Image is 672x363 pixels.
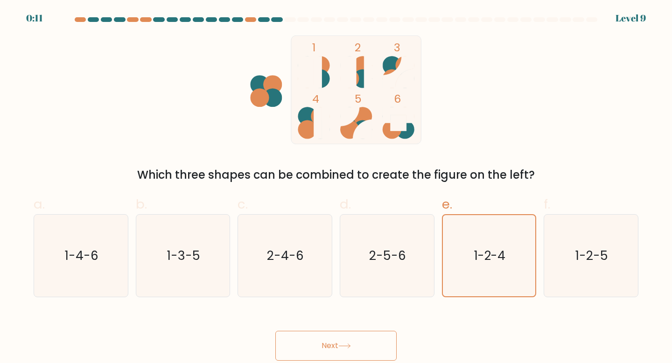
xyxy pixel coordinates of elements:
tspan: 6 [394,91,401,106]
div: Level 9 [616,11,646,25]
tspan: 1 [313,40,316,55]
text: 1-2-4 [474,247,505,264]
text: 1-4-6 [65,247,98,264]
button: Next [275,331,397,361]
text: 1-2-5 [575,247,608,264]
span: a. [34,195,45,213]
span: f. [544,195,550,213]
span: b. [136,195,147,213]
div: Which three shapes can be combined to create the figure on the left? [39,167,633,183]
tspan: 5 [355,91,362,106]
span: e. [442,195,452,213]
tspan: 2 [355,40,361,55]
tspan: 3 [394,40,400,55]
span: d. [340,195,351,213]
span: c. [238,195,248,213]
div: 0:11 [26,11,43,25]
tspan: 4 [313,91,320,106]
text: 2-4-6 [267,247,304,264]
text: 1-3-5 [167,247,200,264]
text: 2-5-6 [370,247,406,264]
